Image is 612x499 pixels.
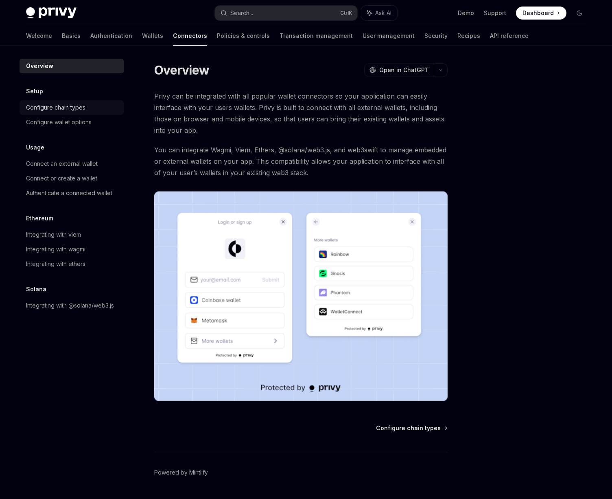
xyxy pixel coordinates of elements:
[457,26,480,46] a: Recipes
[26,213,53,223] h5: Ethereum
[230,8,253,18] div: Search...
[375,9,391,17] span: Ask AI
[26,284,46,294] h5: Solana
[154,63,209,77] h1: Overview
[20,242,124,257] a: Integrating with wagmi
[20,186,124,200] a: Authenticate a connected wallet
[20,156,124,171] a: Connect an external wallet
[516,7,566,20] a: Dashboard
[20,171,124,186] a: Connect or create a wallet
[173,26,207,46] a: Connectors
[26,103,85,112] div: Configure chain types
[361,6,397,20] button: Ask AI
[26,86,43,96] h5: Setup
[20,100,124,115] a: Configure chain types
[26,7,76,19] img: dark logo
[376,424,441,432] span: Configure chain types
[26,188,112,198] div: Authenticate a connected wallet
[217,26,270,46] a: Policies & controls
[26,301,114,310] div: Integrating with @solana/web3.js
[20,227,124,242] a: Integrating with viem
[573,7,586,20] button: Toggle dark mode
[26,61,53,71] div: Overview
[20,257,124,271] a: Integrating with ethers
[376,424,447,432] a: Configure chain types
[26,117,92,127] div: Configure wallet options
[20,115,124,130] a: Configure wallet options
[154,144,448,178] span: You can integrate Wagmi, Viem, Ethers, @solana/web3.js, and web3swift to manage embedded or exter...
[484,9,506,17] a: Support
[90,26,132,46] a: Authentication
[26,174,97,183] div: Connect or create a wallet
[424,26,448,46] a: Security
[142,26,163,46] a: Wallets
[379,66,429,74] span: Open in ChatGPT
[26,26,52,46] a: Welcome
[280,26,353,46] a: Transaction management
[26,230,81,240] div: Integrating with viem
[26,159,98,169] div: Connect an external wallet
[154,468,208,477] a: Powered by Mintlify
[364,63,434,77] button: Open in ChatGPT
[20,59,124,73] a: Overview
[20,298,124,313] a: Integrating with @solana/web3.js
[26,259,85,269] div: Integrating with ethers
[340,10,352,16] span: Ctrl K
[458,9,474,17] a: Demo
[26,244,85,254] div: Integrating with wagmi
[522,9,554,17] span: Dashboard
[215,6,357,20] button: Search...CtrlK
[363,26,415,46] a: User management
[62,26,81,46] a: Basics
[154,191,448,401] img: Connectors3
[154,90,448,136] span: Privy can be integrated with all popular wallet connectors so your application can easily interfa...
[26,143,44,152] h5: Usage
[490,26,529,46] a: API reference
